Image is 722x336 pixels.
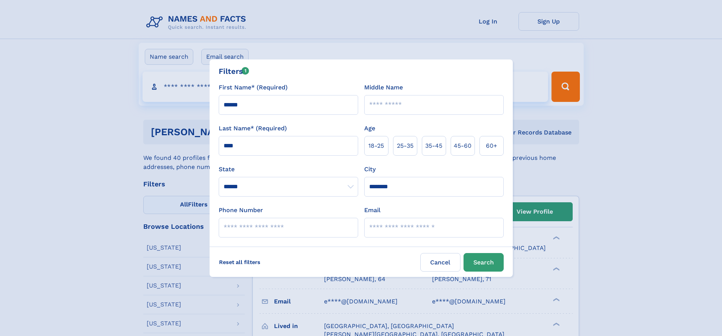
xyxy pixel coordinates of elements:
label: State [219,165,358,174]
span: 25‑35 [397,141,413,150]
label: Reset all filters [214,253,265,271]
label: Cancel [420,253,460,272]
button: Search [464,253,504,272]
label: First Name* (Required) [219,83,288,92]
label: Age [364,124,375,133]
label: Middle Name [364,83,403,92]
label: Email [364,206,381,215]
span: 18‑25 [368,141,384,150]
span: 35‑45 [425,141,442,150]
label: City [364,165,376,174]
div: Filters [219,66,249,77]
span: 45‑60 [454,141,471,150]
label: Phone Number [219,206,263,215]
label: Last Name* (Required) [219,124,287,133]
span: 60+ [486,141,497,150]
